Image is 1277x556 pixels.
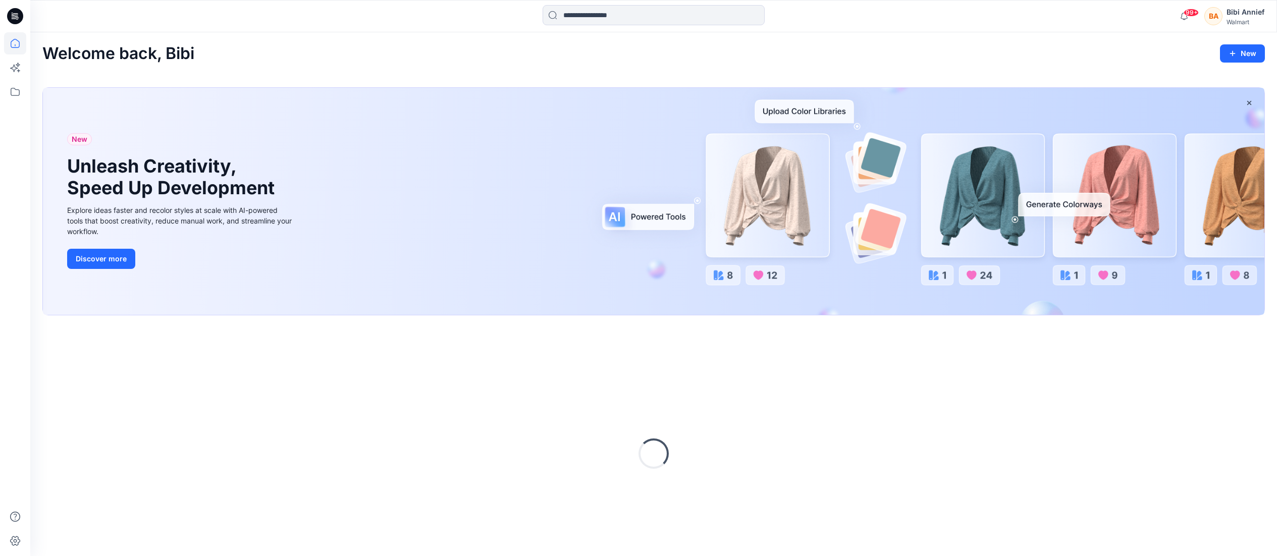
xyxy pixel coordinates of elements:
[42,44,194,63] h2: Welcome back, Bibi
[72,133,87,145] span: New
[1184,9,1199,17] span: 99+
[1220,44,1265,63] button: New
[1227,6,1264,18] div: Bibi Annief
[67,205,294,237] div: Explore ideas faster and recolor styles at scale with AI-powered tools that boost creativity, red...
[67,155,279,199] h1: Unleash Creativity, Speed Up Development
[1227,18,1264,26] div: Walmart
[67,249,135,269] button: Discover more
[1204,7,1222,25] div: BA
[67,249,294,269] a: Discover more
